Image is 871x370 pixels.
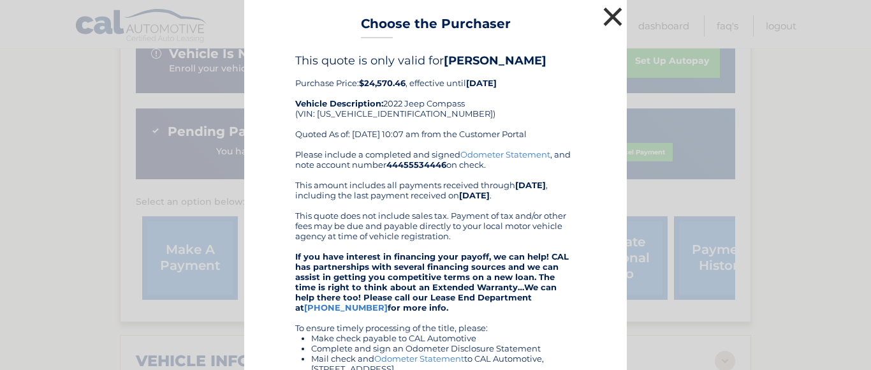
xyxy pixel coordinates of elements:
b: [PERSON_NAME] [444,54,546,68]
b: 44455534446 [386,159,446,170]
div: Purchase Price: , effective until 2022 Jeep Compass (VIN: [US_VEHICLE_IDENTIFICATION_NUMBER]) Quo... [295,54,576,149]
b: $24,570.46 [359,78,406,88]
button: × [600,4,626,29]
li: Make check payable to CAL Automotive [311,333,576,343]
h3: Choose the Purchaser [361,16,511,38]
a: [PHONE_NUMBER] [304,302,388,313]
b: [DATE] [515,180,546,190]
a: Odometer Statement [460,149,550,159]
strong: If you have interest in financing your payoff, we can help! CAL has partnerships with several fin... [295,251,569,313]
a: Odometer Statement [374,353,464,364]
b: [DATE] [459,190,490,200]
li: Complete and sign an Odometer Disclosure Statement [311,343,576,353]
h4: This quote is only valid for [295,54,576,68]
b: [DATE] [466,78,497,88]
strong: Vehicle Description: [295,98,383,108]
